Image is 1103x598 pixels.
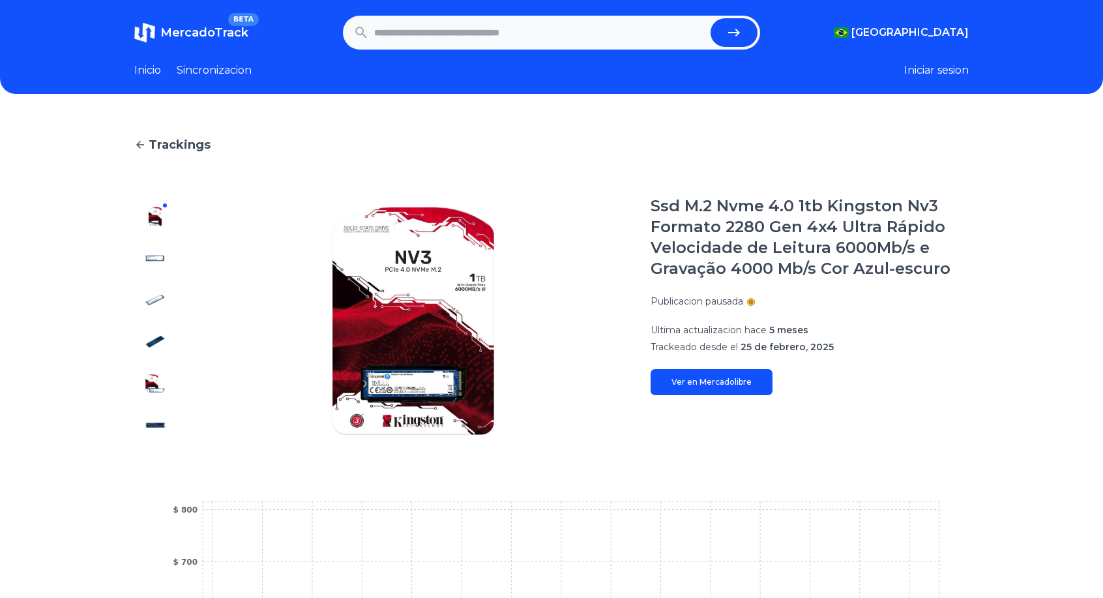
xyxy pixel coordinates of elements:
[134,22,155,43] img: MercadoTrack
[834,27,849,38] img: Brasil
[904,63,969,78] button: Iniciar sesion
[651,324,767,336] span: Ultima actualizacion hace
[173,505,198,515] tspan: $ 800
[177,63,252,78] a: Sincronizacion
[851,25,969,40] span: [GEOGRAPHIC_DATA]
[834,25,969,40] button: [GEOGRAPHIC_DATA]
[149,136,211,154] span: Trackings
[145,290,166,310] img: Ssd M.2 Nvme 4.0 1tb Kingston Nv3 Formato 2280 Gen 4x4 Ultra Rápido Velocidade de Leitura 6000Mb/...
[651,341,738,353] span: Trackeado desde el
[145,248,166,269] img: Ssd M.2 Nvme 4.0 1tb Kingston Nv3 Formato 2280 Gen 4x4 Ultra Rápido Velocidade de Leitura 6000Mb/...
[160,25,248,40] span: MercadoTrack
[202,196,625,446] img: Ssd M.2 Nvme 4.0 1tb Kingston Nv3 Formato 2280 Gen 4x4 Ultra Rápido Velocidade de Leitura 6000Mb/...
[145,331,166,352] img: Ssd M.2 Nvme 4.0 1tb Kingston Nv3 Formato 2280 Gen 4x4 Ultra Rápido Velocidade de Leitura 6000Mb/...
[769,324,808,336] span: 5 meses
[134,22,248,43] a: MercadoTrackBETA
[173,558,198,567] tspan: $ 700
[145,373,166,394] img: Ssd M.2 Nvme 4.0 1tb Kingston Nv3 Formato 2280 Gen 4x4 Ultra Rápido Velocidade de Leitura 6000Mb/...
[651,196,969,279] h1: Ssd M.2 Nvme 4.0 1tb Kingston Nv3 Formato 2280 Gen 4x4 Ultra Rápido Velocidade de Leitura 6000Mb/...
[651,369,772,395] a: Ver en Mercadolibre
[741,341,834,353] span: 25 de febrero, 2025
[134,136,969,154] a: Trackings
[145,415,166,436] img: Ssd M.2 Nvme 4.0 1tb Kingston Nv3 Formato 2280 Gen 4x4 Ultra Rápido Velocidade de Leitura 6000Mb/...
[228,13,259,26] span: BETA
[651,295,743,308] p: Publicacion pausada
[145,206,166,227] img: Ssd M.2 Nvme 4.0 1tb Kingston Nv3 Formato 2280 Gen 4x4 Ultra Rápido Velocidade de Leitura 6000Mb/...
[134,63,161,78] a: Inicio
